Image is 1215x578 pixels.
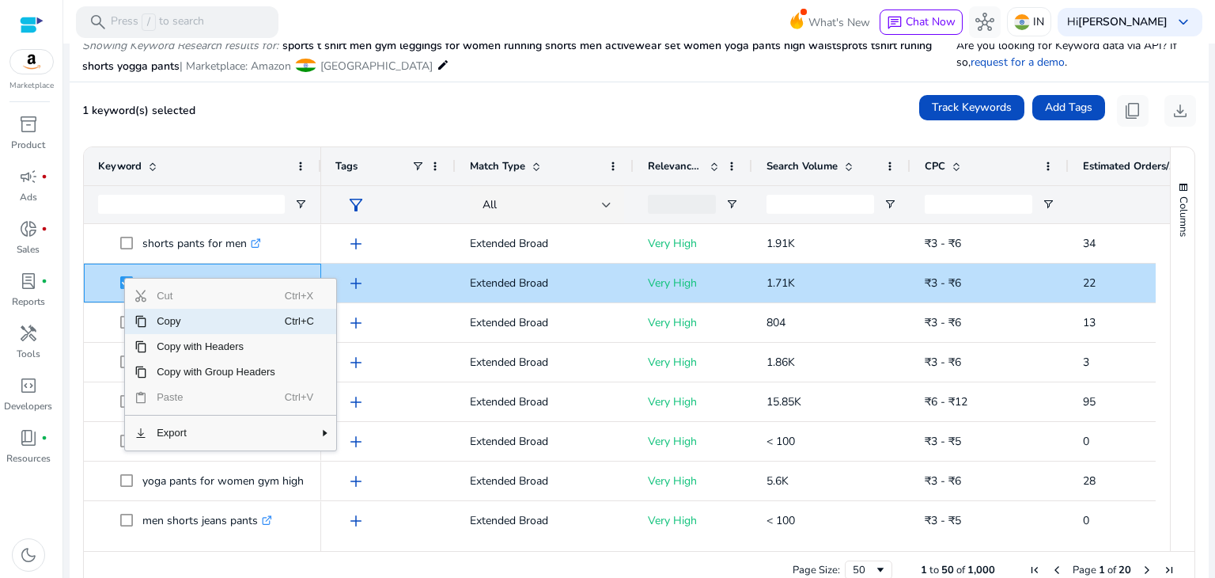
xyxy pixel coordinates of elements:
[853,563,874,577] div: 50
[766,195,874,214] input: Search Volume Filter Input
[142,13,156,31] span: /
[346,234,365,253] span: add
[808,9,870,36] span: What's New
[766,434,795,449] span: < 100
[1176,196,1190,237] span: Columns
[1083,236,1096,251] span: 34
[19,546,38,565] span: dark_mode
[142,465,348,497] p: yoga pants for women gym high waist
[346,353,365,372] span: add
[766,236,795,251] span: 1.91K
[346,432,365,451] span: add
[1045,99,1092,116] span: Add Tags
[470,504,619,537] p: Extended Broad
[470,425,619,458] p: Extended Broad
[1042,198,1054,211] button: Open Filter Menu
[793,563,840,577] div: Page Size:
[925,236,961,251] span: ₹3 - ₹6
[1083,355,1089,370] span: 3
[19,167,38,186] span: campaign
[12,295,45,309] p: Reports
[1083,315,1096,330] span: 13
[1083,513,1089,528] span: 0
[470,227,619,260] p: Extended Broad
[470,159,525,173] span: Match Type
[1117,95,1149,127] button: content_copy
[41,173,47,180] span: fiber_manual_record
[285,385,319,410] span: Ctrl+V
[142,227,261,260] p: shorts pants for men
[1078,14,1168,29] b: [PERSON_NAME]
[346,393,365,412] span: add
[1099,563,1105,577] span: 1
[335,159,358,173] span: Tags
[648,346,738,378] p: Very High
[180,59,291,74] span: | Marketplace: Amazon
[1123,101,1142,120] span: content_copy
[11,138,45,152] p: Product
[932,99,1012,116] span: Track Keywords
[1067,17,1168,28] p: Hi
[41,226,47,232] span: fiber_manual_record
[19,219,38,238] span: donut_small
[346,196,365,215] span: filter_alt
[10,50,53,74] img: amazon.svg
[925,473,961,489] span: ₹3 - ₹6
[925,513,961,528] span: ₹3 - ₹5
[1118,563,1131,577] span: 20
[1083,473,1096,489] span: 28
[470,306,619,339] p: Extended Broad
[956,563,965,577] span: of
[41,435,47,441] span: fiber_manual_record
[648,227,738,260] p: Very High
[941,563,954,577] span: 50
[887,15,903,31] span: chat
[925,159,945,173] span: CPC
[483,197,497,212] span: All
[648,159,703,173] span: Relevance Score
[921,563,927,577] span: 1
[925,355,961,370] span: ₹3 - ₹6
[142,267,279,299] p: women hot pants shorts
[648,504,738,537] p: Very High
[648,386,738,418] p: Very High
[1163,564,1175,576] div: Last Page
[1174,13,1193,32] span: keyboard_arrow_down
[346,274,365,293] span: add
[1171,101,1190,120] span: download
[648,306,738,339] p: Very High
[766,394,801,409] span: 15.85K
[147,359,285,385] span: Copy with Group Headers
[19,324,38,343] span: handyman
[967,563,995,577] span: 1,000
[41,278,47,284] span: fiber_manual_record
[4,399,52,413] p: Developers
[648,425,738,458] p: Very High
[470,465,619,497] p: Extended Broad
[969,6,1001,38] button: hub
[766,473,789,489] span: 5.6K
[919,95,1024,120] button: Track Keywords
[971,55,1065,70] a: request for a demo
[82,103,195,118] span: 1 keyword(s) selected
[925,434,961,449] span: ₹3 - ₹5
[147,385,285,410] span: Paste
[470,267,619,299] p: Extended Broad
[766,276,795,291] span: 1.71K
[142,504,272,537] p: men shorts jeans pants
[1083,394,1096,409] span: 95
[1028,564,1041,576] div: First Page
[925,276,961,291] span: ₹3 - ₹6
[320,59,433,74] span: [GEOGRAPHIC_DATA]
[766,355,795,370] span: 1.86K
[437,55,449,74] mat-icon: edit
[20,190,37,204] p: Ads
[19,376,38,395] span: code_blocks
[147,309,285,334] span: Copy
[1073,563,1096,577] span: Page
[956,37,1196,70] p: Are you looking for Keyword data via API? If so, .
[1083,276,1096,291] span: 22
[880,10,963,35] button: chatChat Now
[147,334,285,359] span: Copy with Headers
[346,314,365,333] span: add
